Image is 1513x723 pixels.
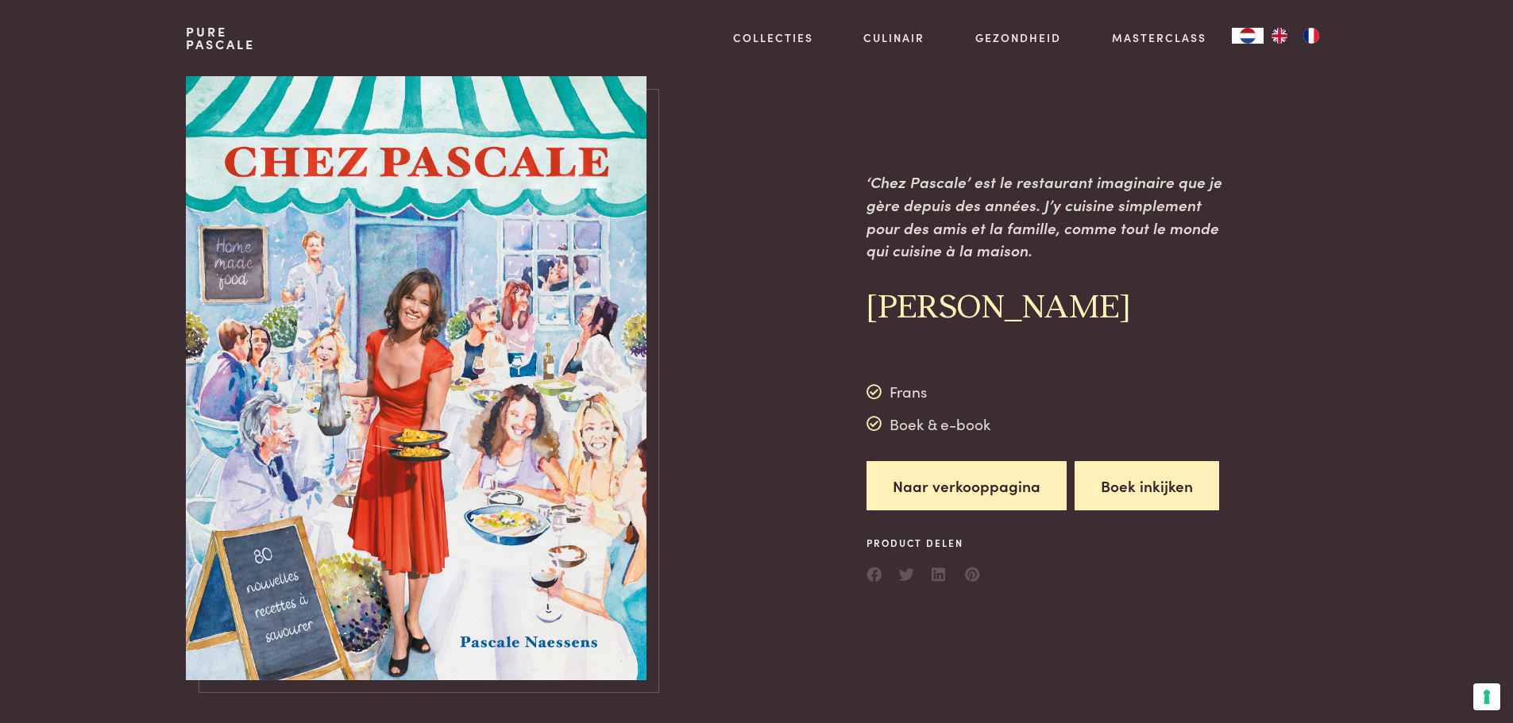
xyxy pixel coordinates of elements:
[867,287,1230,329] h2: [PERSON_NAME]
[186,76,646,680] img: https://admin.purepascale.com/wp-content/uploads/2024/09/9789401413374-scaled.jpg
[975,29,1061,46] a: Gezondheid
[1232,28,1327,44] aside: Language selected: Nederlands
[1264,28,1295,44] a: EN
[1075,461,1219,511] button: Boek inkijken
[1295,28,1327,44] a: FR
[733,29,813,46] a: Collecties
[867,412,991,436] div: Boek & e-book
[867,461,1067,511] a: Naar verkooppagina
[1112,29,1206,46] a: Masterclass
[186,25,255,51] a: PurePascale
[863,29,924,46] a: Culinair
[1232,28,1264,44] a: NL
[1264,28,1327,44] ul: Language list
[867,380,991,404] div: Frans
[1232,28,1264,44] div: Language
[867,171,1230,262] p: ‘Chez Pascale’ est le restaurant imaginaire que je gère depuis des années. J’y cuisine simplement...
[867,536,981,550] span: Product delen
[1473,683,1500,710] button: Uw voorkeuren voor toestemming voor trackingtechnologieën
